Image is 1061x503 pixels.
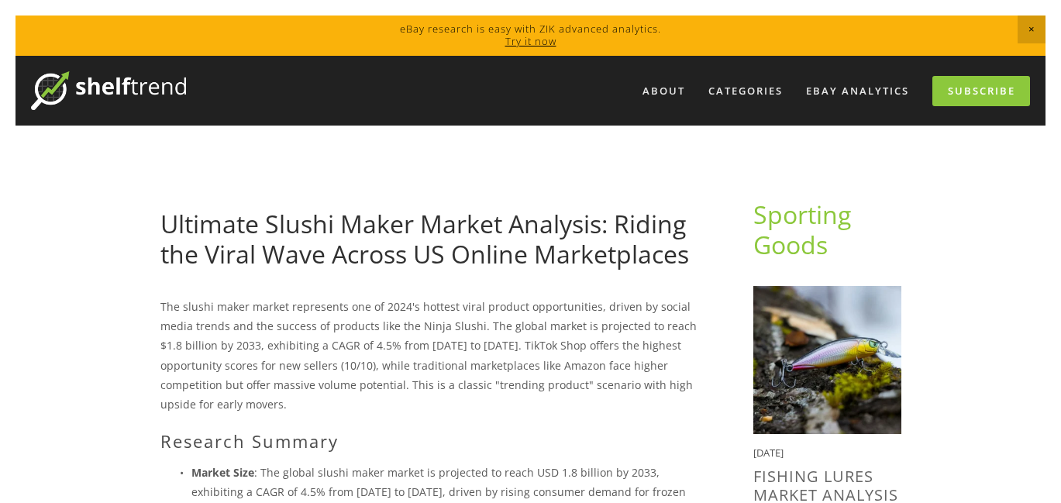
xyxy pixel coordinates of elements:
time: [DATE] [753,446,784,460]
a: About [632,78,695,104]
strong: Market Size [191,465,254,480]
a: Ultimate Slushi Maker Market Analysis: Riding the Viral Wave Across US Online Marketplaces [160,207,689,270]
a: Sporting Goods [753,198,857,260]
img: Fishing Lures Market Analysis 2025: $5.46B Industry Guide for Sellers (Profit Margins, Sales Data... [753,286,901,434]
a: Subscribe [932,76,1030,106]
a: Try it now [505,34,556,48]
span: Close Announcement [1018,16,1045,43]
div: Categories [698,78,793,104]
img: ShelfTrend [31,71,186,110]
a: eBay Analytics [796,78,919,104]
p: The slushi maker market represents one of 2024's hottest viral product opportunities, driven by s... [160,297,704,414]
h2: Research Summary [160,431,704,451]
